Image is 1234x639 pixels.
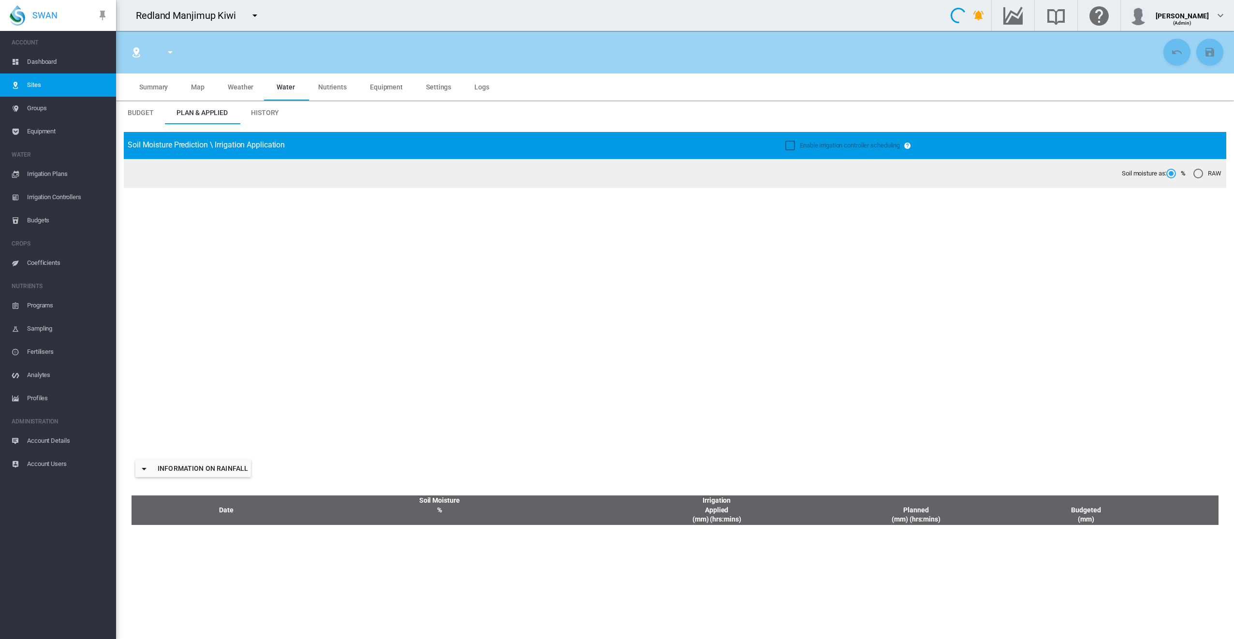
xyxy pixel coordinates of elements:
[27,294,108,317] span: Programs
[1196,39,1223,66] button: Save Changes
[1163,39,1190,66] button: Cancel Changes
[176,109,228,116] span: Plan & Applied
[228,83,253,91] span: Weather
[12,414,108,429] span: ADMINISTRATION
[27,340,108,363] span: Fertilisers
[27,251,108,275] span: Coefficients
[132,495,313,525] th: Date
[474,83,489,91] span: Logs
[1129,6,1148,25] img: profile.jpg
[27,209,108,232] span: Budgets
[27,186,108,209] span: Irrigation Controllers
[785,141,900,150] md-checkbox: Enable irrigation controller scheduling
[1122,169,1166,178] span: Soil moisture as:
[566,495,868,525] th: Irrigation Applied (mm) (hrs:mins)
[245,6,264,25] button: icon-menu-down
[12,278,108,294] span: NUTRIENTS
[1166,169,1186,178] md-radio-button: %
[800,142,900,149] span: Enable irrigation controller scheduling
[12,236,108,251] span: CROPS
[128,109,153,116] span: Budget
[27,317,108,340] span: Sampling
[370,83,403,91] span: Equipment
[1087,10,1111,21] md-icon: Click here for help
[27,387,108,410] span: Profiles
[27,162,108,186] span: Irrigation Plans
[27,73,108,97] span: Sites
[32,9,58,21] span: SWAN
[318,83,347,91] span: Nutrients
[191,83,205,91] span: Map
[277,83,295,91] span: Water
[27,50,108,73] span: Dashboard
[27,120,108,143] span: Equipment
[251,109,279,116] span: History
[1044,10,1068,21] md-icon: Search the knowledge base
[313,495,565,525] th: Soil Moisture %
[249,10,261,21] md-icon: icon-menu-down
[139,83,168,91] span: Summary
[27,429,108,452] span: Account Details
[161,43,180,62] button: icon-menu-down
[426,83,451,91] span: Settings
[1001,10,1025,21] md-icon: Go to the Data Hub
[10,5,25,26] img: SWAN-Landscape-Logo-Colour-drop.png
[135,460,251,477] button: icon-menu-downInformation on Rainfall
[1193,169,1221,178] md-radio-button: RAW
[131,46,142,58] md-icon: icon-map-marker-radius
[1171,46,1183,58] md-icon: icon-undo
[27,97,108,120] span: Groups
[12,35,108,50] span: ACCOUNT
[27,363,108,387] span: Analytes
[868,496,964,524] div: Planned (mm) (hrs:mins)
[973,10,984,21] md-icon: icon-bell-ring
[1215,10,1226,21] md-icon: icon-chevron-down
[127,43,146,62] button: Click to go to list of Sites
[969,6,988,25] button: icon-bell-ring
[138,463,150,475] md-icon: icon-menu-down
[128,140,285,149] span: Soil Moisture Prediction \ Irrigation Application
[164,46,176,58] md-icon: icon-menu-down
[965,495,1219,525] th: Budgeted (mm)
[1173,20,1192,26] span: (Admin)
[1204,46,1216,58] md-icon: icon-content-save
[97,10,108,21] md-icon: icon-pin
[27,452,108,476] span: Account Users
[12,147,108,162] span: WATER
[1156,7,1209,17] div: [PERSON_NAME]
[136,9,245,22] div: Redland Manjimup Kiwi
